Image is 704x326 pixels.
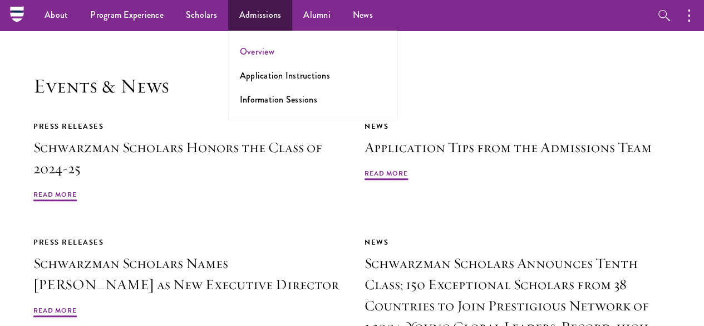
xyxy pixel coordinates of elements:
[33,120,339,133] div: Press Releases
[33,137,339,179] h3: Schwarzman Scholars Honors the Class of 2024-25
[33,305,77,319] span: Read More
[240,45,274,58] a: Overview
[365,168,408,182] span: Read More
[33,120,339,203] a: Press Releases Schwarzman Scholars Honors the Class of 2024-25 Read More
[33,236,339,319] a: Press Releases Schwarzman Scholars Names [PERSON_NAME] as New Executive Director Read More
[365,236,671,249] div: News
[33,189,77,203] span: Read More
[33,74,671,98] h2: Events & News
[365,137,671,158] h3: Application Tips from the Admissions Team
[365,120,671,182] a: News Application Tips from the Admissions Team Read More
[365,120,671,133] div: News
[240,69,330,82] a: Application Instructions
[33,236,339,249] div: Press Releases
[240,93,317,106] a: Information Sessions
[33,253,339,295] h3: Schwarzman Scholars Names [PERSON_NAME] as New Executive Director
